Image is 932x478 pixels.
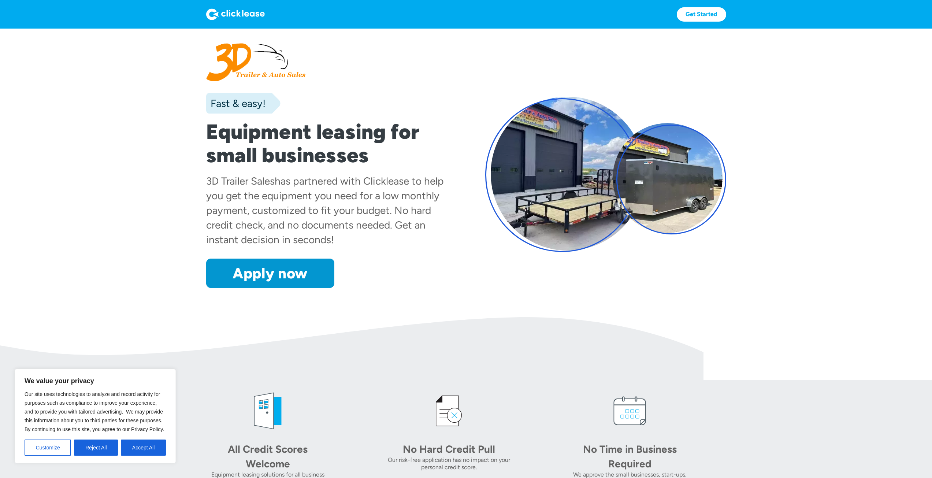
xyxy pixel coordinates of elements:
a: Get Started [677,7,726,22]
img: calendar icon [608,389,652,433]
div: All Credit Scores Welcome [216,442,319,471]
div: Fast & easy! [206,96,266,111]
div: No Time in Business Required [579,442,681,471]
img: welcome icon [246,389,290,433]
img: Logo [206,8,265,20]
button: Reject All [74,440,118,456]
h1: Equipment leasing for small businesses [206,120,447,167]
img: credit icon [427,389,471,433]
div: 3D Trailer Sales [206,175,275,187]
div: Our risk-free application has no impact on your personal credit score. [387,456,510,471]
span: Our site uses technologies to analyze and record activity for purposes such as compliance to impr... [25,391,164,432]
div: We value your privacy [15,369,176,463]
a: Apply now [206,259,334,288]
div: No Hard Credit Pull [398,442,500,456]
button: Customize [25,440,71,456]
button: Accept All [121,440,166,456]
div: has partnered with Clicklease to help you get the equipment you need for a low monthly payment, c... [206,175,444,246]
p: We value your privacy [25,377,166,385]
